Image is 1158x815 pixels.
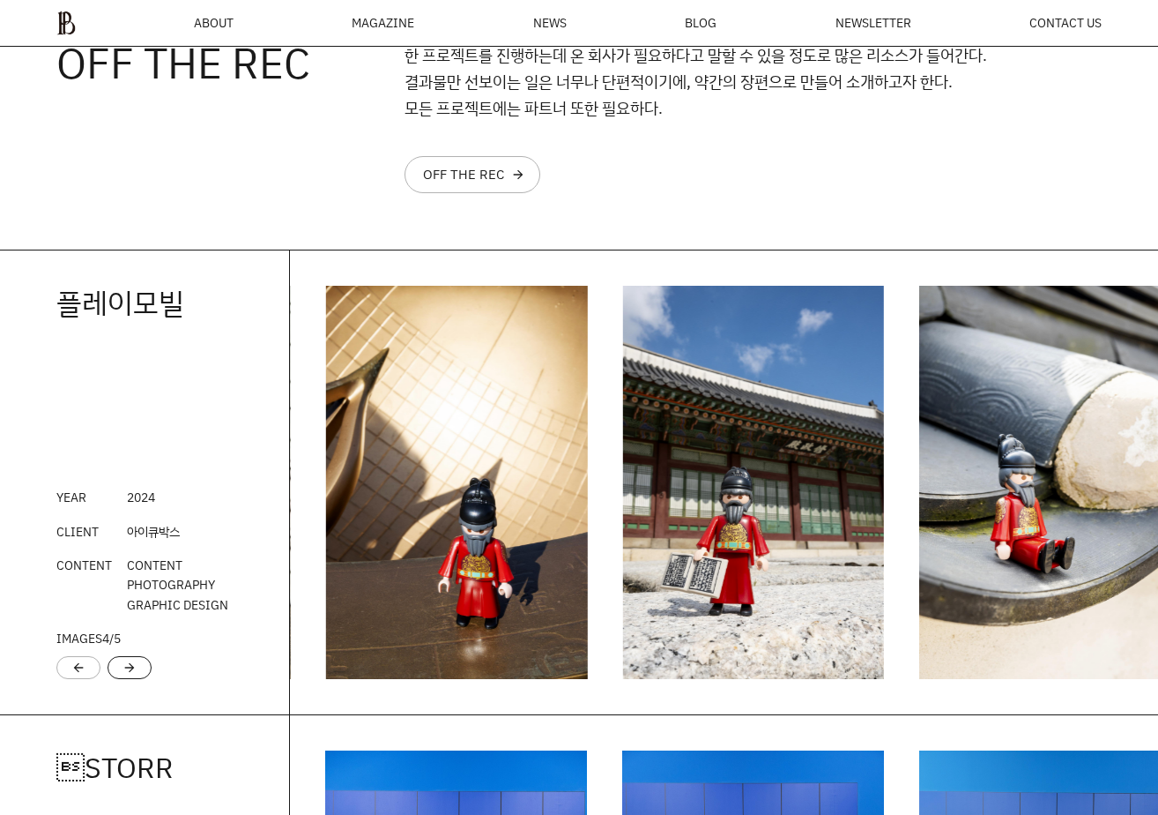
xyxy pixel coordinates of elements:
[102,630,109,647] span: 4
[194,17,234,29] a: ABOUT
[56,630,121,647] a: IMAGES4/5
[127,556,228,615] div: GRAPHIC DESIGN
[685,17,716,29] a: BLOG
[56,284,184,321] a: 플레이모빌
[325,286,587,679] a: 4 / 6
[108,656,152,679] div: Next slide
[405,41,1102,121] p: 한 프로젝트를 진행하는데 온 회사가 필요하다고 말할 수 있을 정도로 많은 리소스가 들어간다. 결과물만 선보이는 일은 너무나 단편적이기에, 약간의 장편으로 만들어 소개하고자 한...
[533,17,567,29] a: NEWS
[56,11,76,35] img: ba379d5522eb3.png
[352,17,414,29] div: MAGAZINE
[56,751,233,785] h4: STORR
[122,659,137,677] a: arrow_forward
[56,489,86,505] a: YEAR
[102,630,121,647] span: /
[405,156,540,193] a: OFF THE RECarrow_forward
[56,557,112,573] a: CONTENT
[56,41,405,84] h3: OFF THE REC
[56,656,100,679] div: Previous slide
[127,557,215,593] a: CONTENTPHOTOGRAPHY
[325,286,587,679] img: a606bcc4dba8a.jpg
[423,168,504,182] div: OFF THE REC
[71,659,85,677] a: arrow_back
[1029,17,1102,29] a: CONTACT US
[511,168,525,182] div: arrow_forward
[127,488,155,507] div: 4
[127,522,180,542] div: 아이큐박스
[835,17,911,29] a: NEWSLETTER
[56,523,99,540] a: CLIENT
[114,630,121,647] span: 5
[622,286,884,679] a: 5 / 6
[622,286,884,679] img: b2374633e7b80.jpg
[127,489,148,505] a: 202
